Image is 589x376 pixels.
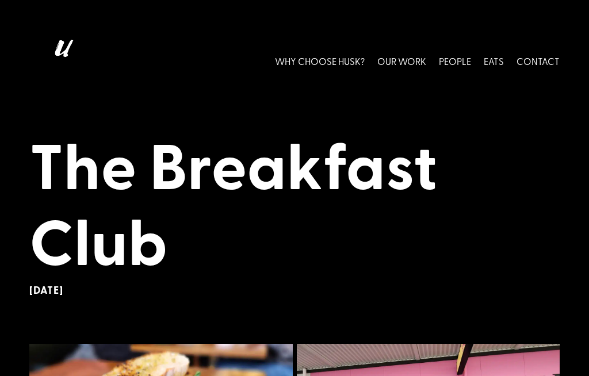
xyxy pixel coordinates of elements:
[29,284,560,297] h6: [DATE]
[275,35,365,86] a: WHY CHOOSE HUSK?
[439,35,471,86] a: PEOPLE
[484,35,504,86] a: EATS
[29,126,560,284] h1: The Breakfast Club
[517,35,560,86] a: CONTACT
[29,35,93,86] img: Husk logo
[377,35,426,86] a: OUR WORK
